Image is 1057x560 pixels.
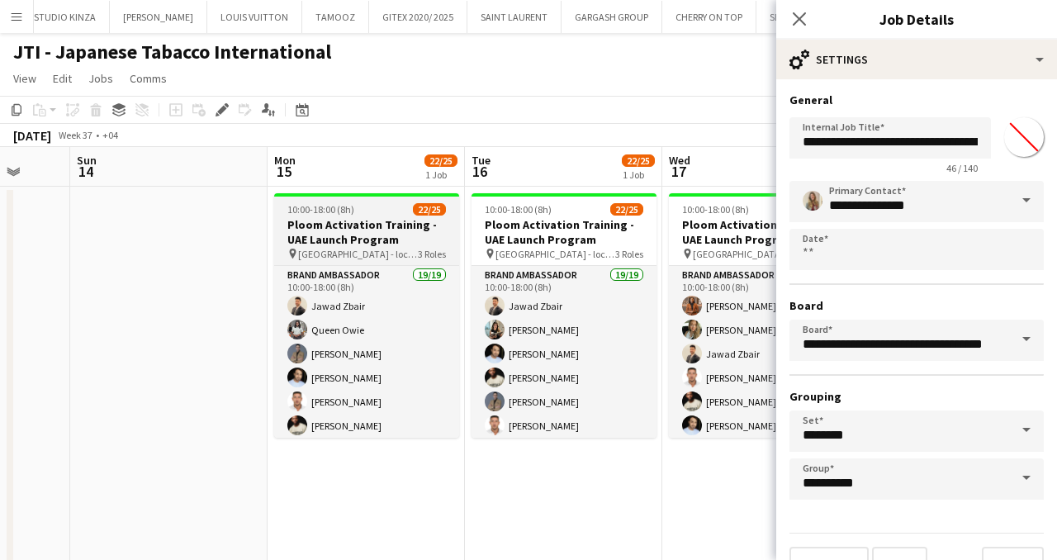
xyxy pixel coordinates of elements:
[55,129,96,141] span: Week 37
[88,71,113,86] span: Jobs
[274,217,459,247] h3: Ploom Activation Training - UAE Launch Program
[622,154,655,167] span: 22/25
[669,217,854,247] h3: Ploom Activation Training - UAE Launch Program
[662,1,756,33] button: CHERRY ON TOP
[418,248,446,260] span: 3 Roles
[776,40,1057,79] div: Settings
[472,217,656,247] h3: Ploom Activation Training - UAE Launch Program
[369,1,467,33] button: GITEX 2020/ 2025
[467,1,562,33] button: SAINT LAURENT
[7,68,43,89] a: View
[615,248,643,260] span: 3 Roles
[46,68,78,89] a: Edit
[302,1,369,33] button: TAMOOZ
[776,8,1057,30] h3: Job Details
[74,162,97,181] span: 14
[789,389,1044,404] h3: Grouping
[789,93,1044,107] h3: General
[472,153,491,168] span: Tue
[756,1,855,33] button: SELECTION ARTS
[13,127,51,144] div: [DATE]
[13,71,36,86] span: View
[682,203,749,216] span: 10:00-18:00 (8h)
[123,68,173,89] a: Comms
[77,153,97,168] span: Sun
[669,153,690,168] span: Wed
[82,68,120,89] a: Jobs
[485,203,552,216] span: 10:00-18:00 (8h)
[53,71,72,86] span: Edit
[424,154,457,167] span: 22/25
[666,162,690,181] span: 17
[207,1,302,33] button: LOUIS VUITTON
[21,1,110,33] button: STUDIO KINZA
[130,71,167,86] span: Comms
[669,193,854,438] app-job-card: 10:00-18:00 (8h)22/25Ploom Activation Training - UAE Launch Program [GEOGRAPHIC_DATA] - locations...
[495,248,615,260] span: [GEOGRAPHIC_DATA] - locations TBC
[425,168,457,181] div: 1 Job
[102,129,118,141] div: +04
[274,153,296,168] span: Mon
[610,203,643,216] span: 22/25
[287,203,354,216] span: 10:00-18:00 (8h)
[413,203,446,216] span: 22/25
[272,162,296,181] span: 15
[789,298,1044,313] h3: Board
[274,193,459,438] app-job-card: 10:00-18:00 (8h)22/25Ploom Activation Training - UAE Launch Program [GEOGRAPHIC_DATA] - locations...
[298,248,418,260] span: [GEOGRAPHIC_DATA] - locations TBC
[469,162,491,181] span: 16
[933,162,991,174] span: 46 / 140
[693,248,813,260] span: [GEOGRAPHIC_DATA] - locations TBC
[110,1,207,33] button: [PERSON_NAME]
[562,1,662,33] button: GARGASH GROUP
[13,40,331,64] h1: JTI - Japanese Tabacco International
[472,193,656,438] app-job-card: 10:00-18:00 (8h)22/25Ploom Activation Training - UAE Launch Program [GEOGRAPHIC_DATA] - locations...
[623,168,654,181] div: 1 Job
